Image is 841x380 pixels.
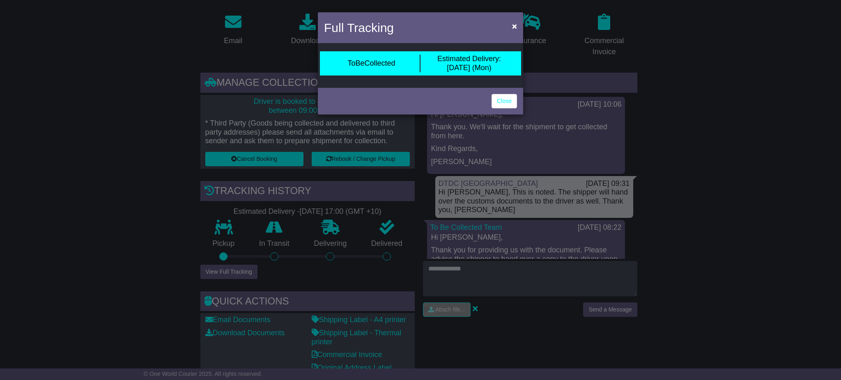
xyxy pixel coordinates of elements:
div: [DATE] (Mon) [437,55,501,72]
h4: Full Tracking [324,18,394,37]
span: × [512,21,517,31]
div: ToBeCollected [347,59,395,68]
button: Close [508,18,521,34]
a: Close [492,94,517,108]
span: Estimated Delivery: [437,55,501,63]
